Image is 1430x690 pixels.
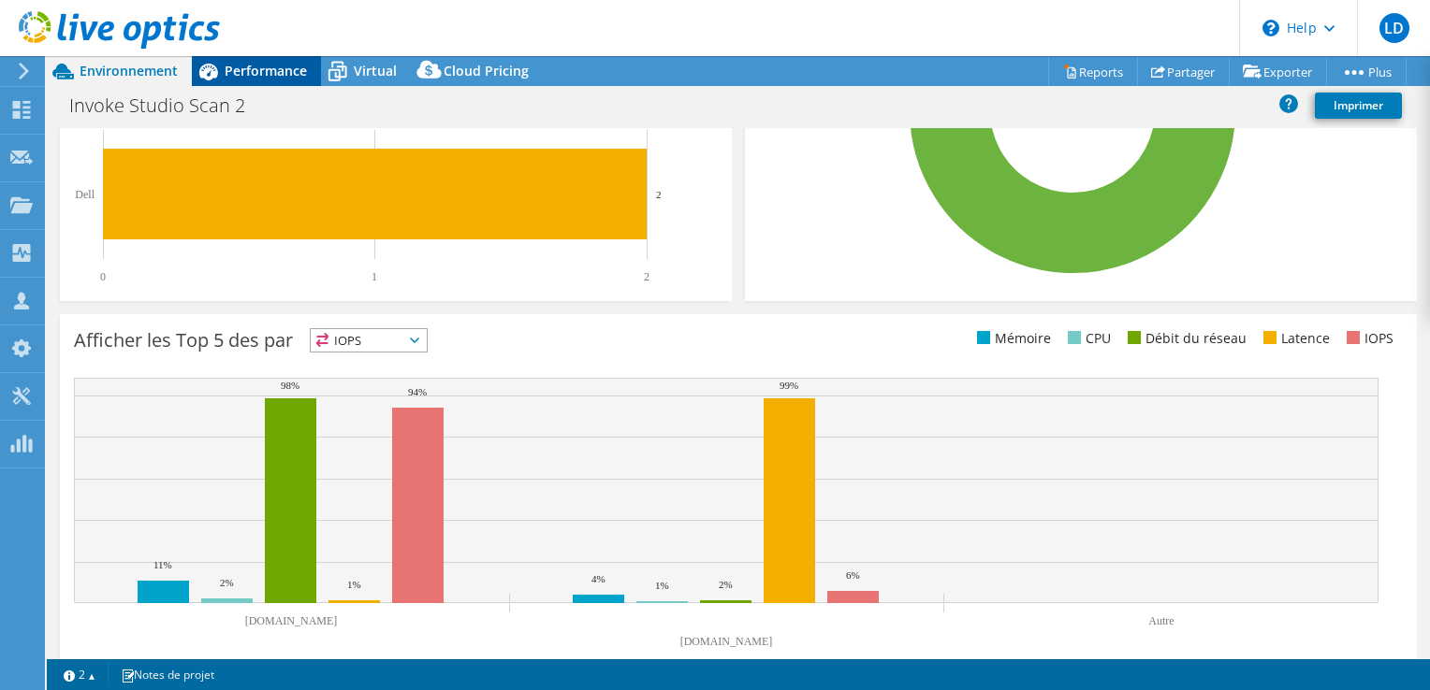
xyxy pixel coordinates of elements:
[108,663,227,686] a: Notes de projet
[245,614,338,627] text: [DOMAIN_NAME]
[680,635,773,648] text: [DOMAIN_NAME]
[846,569,860,581] text: 6%
[225,62,307,79] span: Performance
[61,95,274,116] h1: Invoke Studio Scan 2
[347,579,361,590] text: 1%
[354,62,397,79] span: Virtual
[1262,20,1279,36] svg: \n
[1229,57,1327,86] a: Exporter
[591,573,606,584] text: 4%
[1342,328,1394,349] li: IOPS
[1315,93,1402,119] a: Imprimer
[75,188,95,201] text: Dell
[220,577,234,588] text: 2%
[80,62,178,79] span: Environnement
[1063,328,1111,349] li: CPU
[1379,13,1409,43] span: LD
[1326,57,1407,86] a: Plus
[780,380,798,391] text: 99%
[656,189,662,200] text: 2
[972,328,1051,349] li: Mémoire
[311,329,427,352] span: IOPS
[100,270,106,283] text: 0
[719,579,733,590] text: 2%
[1123,328,1247,349] li: Débit du réseau
[51,663,109,686] a: 2
[408,386,427,397] text: 94%
[644,270,649,283] text: 2
[153,559,172,570] text: 11%
[372,270,377,283] text: 1
[444,62,529,79] span: Cloud Pricing
[1259,328,1330,349] li: Latence
[1137,57,1230,86] a: Partager
[1148,614,1174,627] text: Autre
[1048,57,1138,86] a: Reports
[655,580,669,591] text: 1%
[281,380,299,391] text: 98%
